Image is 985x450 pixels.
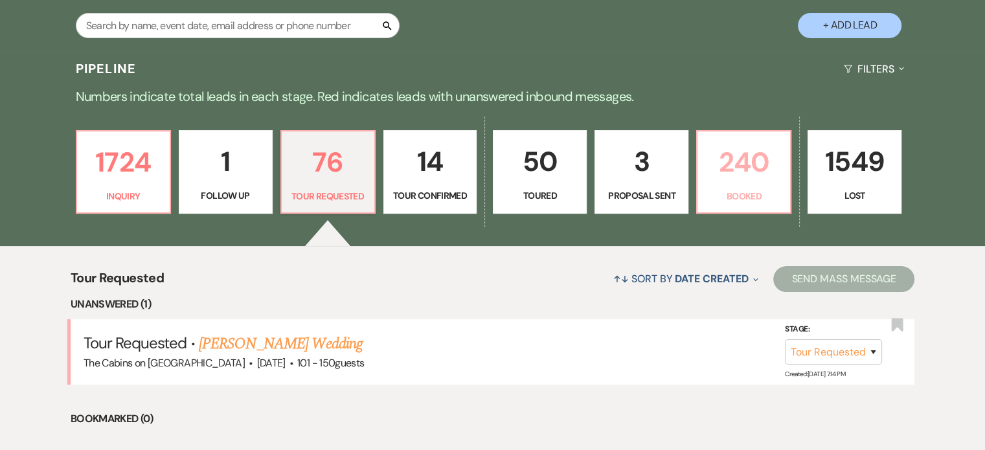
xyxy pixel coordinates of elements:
[798,13,901,38] button: + Add Lead
[76,13,400,38] input: Search by name, event date, email address or phone number
[85,141,162,184] p: 1724
[392,140,469,183] p: 14
[808,130,901,214] a: 1549Lost
[187,140,264,183] p: 1
[383,130,477,214] a: 14Tour Confirmed
[179,130,273,214] a: 1Follow Up
[675,272,748,286] span: Date Created
[71,268,164,296] span: Tour Requested
[280,130,376,214] a: 76Tour Requested
[76,60,137,78] h3: Pipeline
[84,356,245,370] span: The Cabins on [GEOGRAPHIC_DATA]
[199,332,363,355] a: [PERSON_NAME] Wedding
[603,188,680,203] p: Proposal Sent
[493,130,587,214] a: 50Toured
[594,130,688,214] a: 3Proposal Sent
[613,272,629,286] span: ↑↓
[816,140,893,183] p: 1549
[27,86,959,107] p: Numbers indicate total leads in each stage. Red indicates leads with unanswered inbound messages.
[785,322,882,337] label: Stage:
[84,333,187,353] span: Tour Requested
[839,52,909,86] button: Filters
[256,356,285,370] span: [DATE]
[785,370,845,378] span: Created: [DATE] 7:14 PM
[608,262,764,296] button: Sort By Date Created
[76,130,171,214] a: 1724Inquiry
[187,188,264,203] p: Follow Up
[289,189,367,203] p: Tour Requested
[705,189,782,203] p: Booked
[773,266,914,292] button: Send Mass Message
[85,189,162,203] p: Inquiry
[501,140,578,183] p: 50
[816,188,893,203] p: Lost
[71,296,914,313] li: Unanswered (1)
[696,130,791,214] a: 240Booked
[289,141,367,184] p: 76
[705,141,782,184] p: 240
[71,411,914,427] li: Bookmarked (0)
[501,188,578,203] p: Toured
[392,188,469,203] p: Tour Confirmed
[297,356,364,370] span: 101 - 150 guests
[603,140,680,183] p: 3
